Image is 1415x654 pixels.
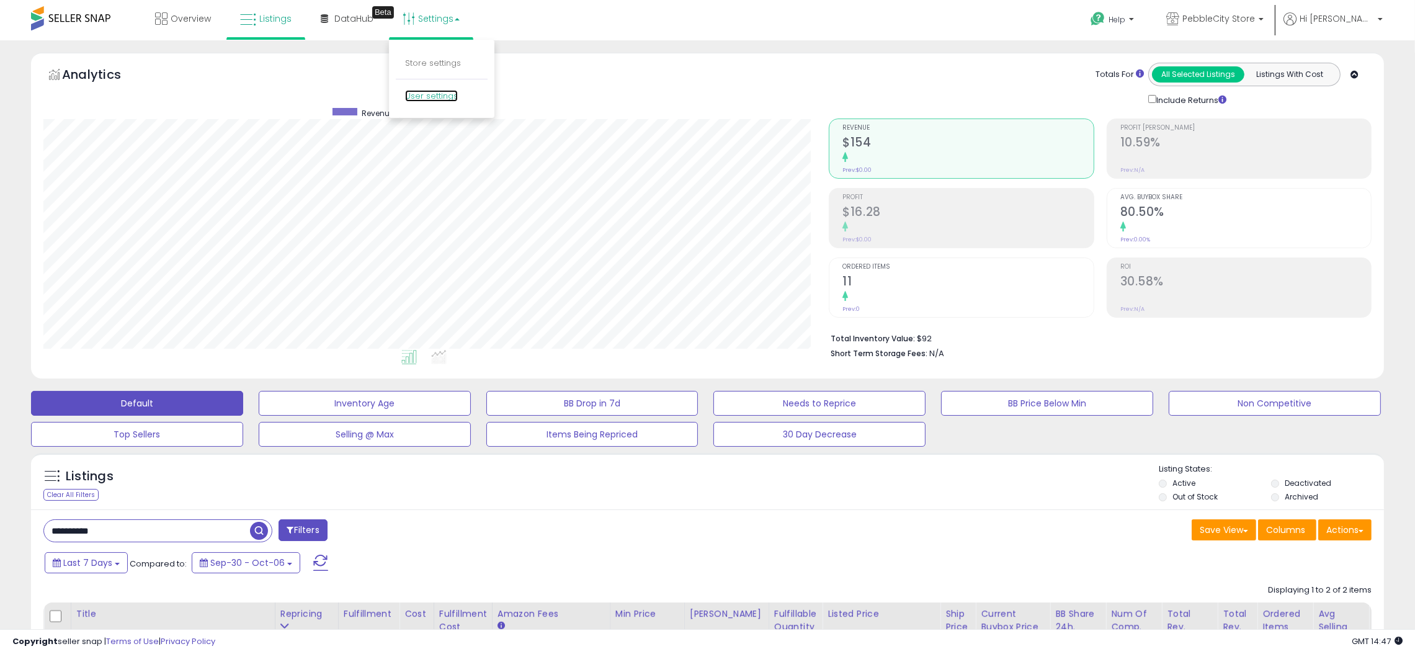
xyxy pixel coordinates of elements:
[106,635,159,647] a: Terms of Use
[1318,519,1372,540] button: Actions
[344,607,394,620] div: Fulfillment
[405,90,458,102] a: User settings
[45,552,128,573] button: Last 7 Days
[929,347,944,359] span: N/A
[1285,491,1318,502] label: Archived
[828,607,935,620] div: Listed Price
[12,636,215,648] div: seller snap | |
[1152,66,1244,83] button: All Selected Listings
[1090,11,1105,27] i: Get Help
[1109,14,1125,25] span: Help
[334,12,373,25] span: DataHub
[486,422,699,447] button: Items Being Repriced
[981,607,1045,634] div: Current Buybox Price
[831,333,915,344] b: Total Inventory Value:
[842,125,1093,132] span: Revenue
[1172,491,1218,502] label: Out of Stock
[279,519,327,541] button: Filters
[842,205,1093,222] h2: $16.28
[1258,519,1316,540] button: Columns
[280,607,333,620] div: Repricing
[486,391,699,416] button: BB Drop in 7d
[1300,12,1374,25] span: Hi [PERSON_NAME]
[171,12,211,25] span: Overview
[1169,391,1381,416] button: Non Competitive
[774,607,817,634] div: Fulfillable Quantity
[1283,12,1383,40] a: Hi [PERSON_NAME]
[404,607,429,620] div: Cost
[1266,524,1305,536] span: Columns
[498,620,505,632] small: Amazon Fees.
[259,422,471,447] button: Selling @ Max
[1120,194,1371,201] span: Avg. Buybox Share
[945,607,970,634] div: Ship Price
[1081,2,1146,40] a: Help
[842,135,1093,152] h2: $154
[842,194,1093,201] span: Profit
[842,274,1093,291] h2: 11
[1120,125,1371,132] span: Profit [PERSON_NAME]
[210,557,285,569] span: Sep-30 - Oct-06
[1120,135,1371,152] h2: 10.59%
[1120,205,1371,222] h2: 80.50%
[66,468,114,485] h5: Listings
[362,108,418,119] span: Revenue (prev)
[690,607,764,620] div: [PERSON_NAME]
[498,607,605,620] div: Amazon Fees
[76,607,270,620] div: Title
[439,607,487,634] div: Fulfillment Cost
[1352,635,1403,647] span: 2025-10-14 14:47 GMT
[1182,12,1255,25] span: PebbleCity Store
[1120,236,1150,243] small: Prev: 0.00%
[12,635,58,647] strong: Copyright
[1120,274,1371,291] h2: 30.58%
[192,552,300,573] button: Sep-30 - Oct-06
[259,12,292,25] span: Listings
[372,6,394,19] div: Tooltip anchor
[161,635,215,647] a: Privacy Policy
[1120,166,1145,174] small: Prev: N/A
[1285,478,1331,488] label: Deactivated
[1223,607,1252,647] div: Total Rev. Diff.
[31,422,243,447] button: Top Sellers
[941,391,1153,416] button: BB Price Below Min
[713,391,926,416] button: Needs to Reprice
[1111,607,1156,634] div: Num of Comp.
[405,57,461,69] a: Store settings
[1120,305,1145,313] small: Prev: N/A
[1318,607,1364,647] div: Avg Selling Price
[1096,69,1144,81] div: Totals For
[831,348,927,359] b: Short Term Storage Fees:
[1192,519,1256,540] button: Save View
[831,330,1362,345] li: $92
[62,66,145,86] h5: Analytics
[1120,264,1371,271] span: ROI
[615,607,679,620] div: Min Price
[130,558,187,570] span: Compared to:
[1139,92,1241,106] div: Include Returns
[1268,585,1372,596] div: Displaying 1 to 2 of 2 items
[842,305,860,313] small: Prev: 0
[1167,607,1212,634] div: Total Rev.
[1159,464,1384,475] p: Listing States:
[1244,66,1336,83] button: Listings With Cost
[842,264,1093,271] span: Ordered Items
[1055,607,1100,634] div: BB Share 24h.
[31,391,243,416] button: Default
[1262,607,1308,634] div: Ordered Items
[63,557,112,569] span: Last 7 Days
[713,422,926,447] button: 30 Day Decrease
[259,391,471,416] button: Inventory Age
[1172,478,1195,488] label: Active
[43,489,99,501] div: Clear All Filters
[842,236,872,243] small: Prev: $0.00
[842,166,872,174] small: Prev: $0.00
